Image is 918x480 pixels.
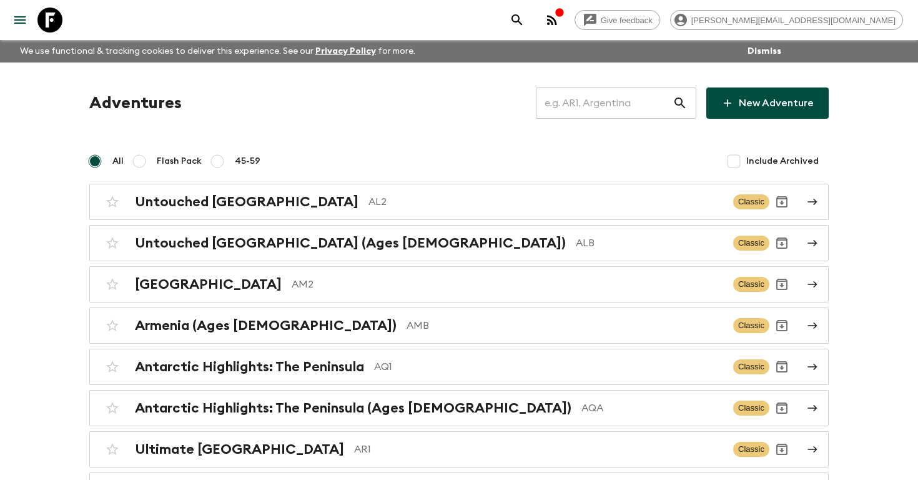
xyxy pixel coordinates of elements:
a: Antarctic Highlights: The PeninsulaAQ1ClassicArchive [89,349,829,385]
span: 45-59 [235,155,260,167]
span: Include Archived [746,155,819,167]
p: We use functional & tracking cookies to deliver this experience. See our for more. [15,40,420,62]
button: Archive [769,272,794,297]
button: Archive [769,189,794,214]
button: Archive [769,396,794,421]
div: [PERSON_NAME][EMAIL_ADDRESS][DOMAIN_NAME] [670,10,903,30]
span: Classic [733,442,769,457]
h2: Antarctic Highlights: The Peninsula [135,359,364,375]
a: Untouched [GEOGRAPHIC_DATA] (Ages [DEMOGRAPHIC_DATA])ALBClassicArchive [89,225,829,261]
h2: Armenia (Ages [DEMOGRAPHIC_DATA]) [135,317,397,334]
a: Ultimate [GEOGRAPHIC_DATA]AR1ClassicArchive [89,431,829,467]
span: Classic [733,359,769,374]
a: [GEOGRAPHIC_DATA]AM2ClassicArchive [89,266,829,302]
input: e.g. AR1, Argentina [536,86,673,121]
button: Archive [769,437,794,462]
h2: [GEOGRAPHIC_DATA] [135,276,282,292]
span: Classic [733,401,769,416]
span: All [112,155,124,167]
a: Privacy Policy [315,47,376,56]
a: Untouched [GEOGRAPHIC_DATA]AL2ClassicArchive [89,184,829,220]
p: AQ1 [374,359,723,374]
p: AL2 [368,194,723,209]
a: Armenia (Ages [DEMOGRAPHIC_DATA])AMBClassicArchive [89,307,829,344]
button: search adventures [505,7,530,32]
button: Archive [769,231,794,256]
button: Dismiss [744,42,784,60]
p: AM2 [292,277,723,292]
h1: Adventures [89,91,182,116]
a: New Adventure [706,87,829,119]
h2: Antarctic Highlights: The Peninsula (Ages [DEMOGRAPHIC_DATA]) [135,400,571,416]
span: Classic [733,277,769,292]
span: [PERSON_NAME][EMAIL_ADDRESS][DOMAIN_NAME] [684,16,902,25]
h2: Untouched [GEOGRAPHIC_DATA] (Ages [DEMOGRAPHIC_DATA]) [135,235,566,251]
p: ALB [576,236,723,251]
span: Classic [733,318,769,333]
button: Archive [769,354,794,379]
p: AQA [581,401,723,416]
span: Give feedback [594,16,659,25]
p: AR1 [354,442,723,457]
span: Classic [733,194,769,209]
h2: Ultimate [GEOGRAPHIC_DATA] [135,441,344,457]
span: Flash Pack [157,155,202,167]
span: Classic [733,236,769,251]
h2: Untouched [GEOGRAPHIC_DATA] [135,194,358,210]
p: AMB [407,318,723,333]
button: Archive [769,313,794,338]
button: menu [7,7,32,32]
a: Antarctic Highlights: The Peninsula (Ages [DEMOGRAPHIC_DATA])AQAClassicArchive [89,390,829,426]
a: Give feedback [575,10,660,30]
